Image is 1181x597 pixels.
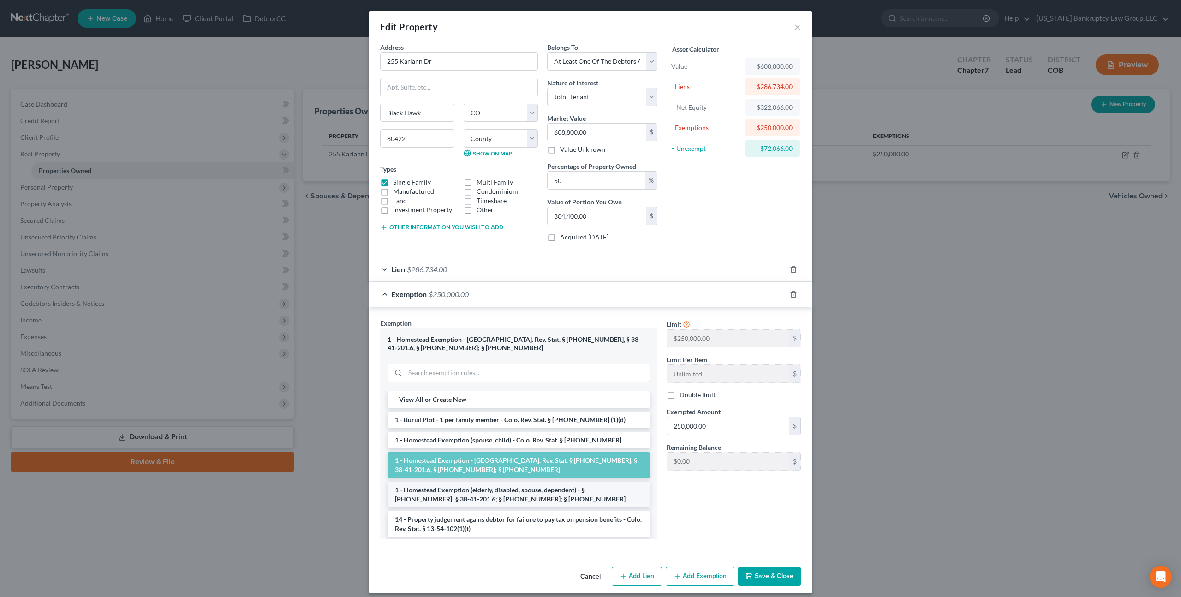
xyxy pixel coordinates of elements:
div: - Exemptions [671,123,741,132]
input: 0.00 [548,172,645,189]
label: Single Family [393,178,431,187]
input: -- [667,330,789,347]
li: 14 - Property judgement agains debtor for failure to pay tax on pension benefits - Colo. Rev. Sta... [388,511,650,537]
input: 0.00 [548,207,646,225]
label: Multi Family [477,178,513,187]
input: Enter city... [381,104,454,122]
span: Exemption [391,290,427,298]
div: $322,066.00 [752,103,793,112]
li: --View All or Create New-- [388,391,650,408]
input: Search exemption rules... [405,364,650,382]
div: $608,800.00 [752,62,793,71]
label: Timeshare [477,196,507,205]
div: = Net Equity [671,103,741,112]
button: Cancel [573,568,608,586]
div: % [645,172,657,189]
div: $286,734.00 [752,82,793,91]
input: 0.00 [548,124,646,141]
div: $ [646,207,657,225]
button: Add Exemption [666,567,734,586]
span: Belongs To [547,43,578,51]
input: Apt, Suite, etc... [381,78,537,96]
div: Open Intercom Messenger [1150,566,1172,588]
input: Enter address... [381,53,537,70]
label: Percentage of Property Owned [547,161,636,171]
span: $286,734.00 [407,265,447,274]
a: Show on Map [464,149,512,157]
button: × [794,21,801,32]
li: 1 - Homestead Exemption (elderly, disabled, spouse, dependent) - § [PHONE_NUMBER]; § 38-41-201.6;... [388,482,650,507]
label: Investment Property [393,205,452,215]
span: Address [380,43,404,51]
button: Add Lien [612,567,662,586]
label: Asset Calculator [672,44,719,54]
span: Lien [391,265,405,274]
label: Manufactured [393,187,434,196]
div: Edit Property [380,20,438,33]
label: Acquired [DATE] [560,233,608,242]
input: -- [667,365,789,382]
div: $ [646,124,657,141]
label: Value Unknown [560,145,605,154]
label: Land [393,196,407,205]
label: Nature of Interest [547,78,598,88]
button: Save & Close [738,567,801,586]
input: 0.00 [667,417,789,435]
li: 1 - Burial Plot - 1 per family member - Colo. Rev. Stat. § [PHONE_NUMBER] (1)(d) [388,412,650,428]
label: Types [380,164,396,174]
div: $72,066.00 [752,144,793,153]
div: $ [789,417,800,435]
li: 1 - Homestead Exemption (spouse, child) - Colo. Rev. Stat. § [PHONE_NUMBER] [388,432,650,448]
label: Condominium [477,187,518,196]
div: $250,000.00 [752,123,793,132]
div: Value [671,62,741,71]
span: Exemption [380,319,412,327]
input: -- [667,453,789,470]
button: Other information you wish to add [380,224,503,231]
div: $ [789,330,800,347]
label: Value of Portion You Own [547,197,622,207]
div: $ [789,365,800,382]
div: $ [789,453,800,470]
span: Exempted Amount [667,408,721,416]
span: $250,000.00 [429,290,469,298]
li: 1 - Homestead Exemption - [GEOGRAPHIC_DATA]. Rev. Stat. § [PHONE_NUMBER], § 38-41-201.6, § [PHONE... [388,452,650,478]
span: Limit [667,320,681,328]
label: Limit Per Item [667,355,707,364]
label: Market Value [547,113,586,123]
label: Remaining Balance [667,442,721,452]
label: Double limit [680,390,716,400]
label: Other [477,205,494,215]
div: - Liens [671,82,741,91]
div: 1 - Homestead Exemption - [GEOGRAPHIC_DATA]. Rev. Stat. § [PHONE_NUMBER], § 38-41-201.6, § [PHONE... [388,335,650,352]
div: = Unexempt [671,144,741,153]
input: Enter zip... [380,129,454,148]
